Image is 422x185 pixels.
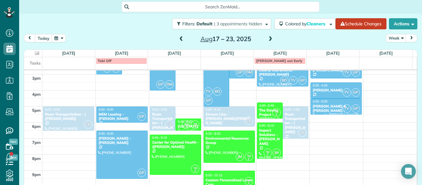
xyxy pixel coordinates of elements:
span: TM [193,166,197,170]
small: 2 [191,168,199,174]
div: [PERSON_NAME] - [PERSON_NAME] [98,136,146,145]
span: BD [280,76,289,85]
div: Center for Optimal Health - ([PERSON_NAME]) [152,140,199,149]
span: GP [137,112,146,121]
h2: 17 – 23, 2025 [187,36,264,42]
span: CK [245,116,253,125]
div: [PHONE_NUMBER] [312,78,360,82]
span: JM [236,153,244,161]
span: 5:00 - 6:15 [206,107,221,111]
a: [DATE] [168,51,181,56]
span: Filters: [182,21,195,27]
div: Ruan Transportation - ( [PERSON_NAME]) [285,112,306,134]
span: 5:00 - 6:00 [99,107,113,111]
span: [PERSON_NAME] out Early [256,58,302,63]
span: 9:00 - 10:15 [206,173,222,177]
span: GP [352,68,360,77]
span: TV [343,104,351,113]
span: GP [298,76,306,85]
a: Filters: Default | 3 appointments hidden [169,18,271,29]
span: JM [182,120,190,129]
a: [DATE] [379,51,393,56]
a: [DATE] [221,51,234,56]
span: 6:30 - 9:30 [99,132,113,136]
span: GP [352,88,360,97]
a: [DATE] [326,51,340,56]
span: 6pm [32,124,41,129]
span: 5:00 - 6:30 [152,107,167,111]
span: GP [352,104,360,113]
span: | 3 appointments hidden [214,21,262,27]
span: 6:00 - 8:15 [259,124,274,128]
small: 2 [245,156,253,162]
button: today [35,34,52,42]
button: Week [386,34,406,42]
span: TM [193,122,197,125]
span: TM [266,150,269,153]
div: Environmental Resources Group [205,136,253,145]
span: Default [196,21,213,27]
div: The Davies Project - [PERSON_NAME] MNGR. [259,108,281,130]
button: Actions [389,18,417,29]
span: TV [204,87,213,96]
div: MEM Leasing - [PERSON_NAME] [98,112,146,121]
div: Open Intercom Messenger [401,164,416,179]
span: TV [343,68,351,77]
span: 5:45 - 6:30 [178,120,192,124]
span: Cleaners [306,21,326,27]
div: [PERSON_NAME] [312,88,360,92]
span: 6:45 - 9:15 [152,136,167,140]
span: GP [204,96,213,105]
span: CK [84,120,92,129]
div: [PERSON_NAME] & [PERSON_NAME] - Formerly [PERSON_NAME] Law [312,104,360,122]
span: TM [247,154,251,158]
span: 6:30 - 8:30 [206,132,221,136]
span: GP [236,68,244,77]
span: 8pm [32,156,41,161]
div: Impact Solutions - [PERSON_NAME] [259,128,281,146]
span: TM [275,110,278,113]
span: GP [156,80,165,89]
span: 7pm [32,140,41,145]
span: 5pm [32,108,41,113]
span: TV [343,88,351,97]
span: DM [245,68,253,77]
span: GP [137,169,146,177]
span: 4:30 - 5:30 [313,99,327,103]
div: Stream Line - [PERSON_NAME]/[PERSON_NAME] [205,112,253,125]
button: Filters: Default | 3 appointments hidden [172,18,271,29]
span: 9pm [32,172,41,177]
div: Ruan Transportation - ( [PERSON_NAME]) [152,112,174,134]
button: next [406,34,417,42]
a: [DATE] [62,51,75,56]
div: Ruan Transportation - ( [PERSON_NAME]) [45,112,92,121]
span: Tabi Off [98,58,112,63]
span: 5:00 - 7:00 [285,107,300,111]
a: [DATE] [115,51,128,56]
span: 4:45 - 5:45 [259,103,274,107]
button: Colored byCleaners [274,18,335,29]
div: [US_STATE] Association For Justice [177,124,199,137]
div: Elderly Instruments - [PERSON_NAME] [259,68,306,77]
small: 2 [191,124,199,130]
span: CK [165,120,174,129]
span: 3:30 - 4:30 [313,83,327,87]
span: 3pm [32,76,41,81]
span: 4pm [32,92,41,97]
a: [DATE] [273,51,287,56]
span: CK [298,128,306,137]
small: 2 [273,112,281,118]
span: Colored by [285,21,327,27]
span: DM [165,80,174,89]
span: JM [272,149,281,157]
a: Schedule Changes [335,18,386,29]
small: 2 [264,152,272,158]
span: New [9,139,18,145]
span: Aug [200,35,213,43]
span: TM [247,179,251,182]
button: prev [24,34,36,42]
span: TV [289,76,298,85]
span: BD [213,87,222,96]
span: 5:00 - 6:30 [45,107,60,111]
